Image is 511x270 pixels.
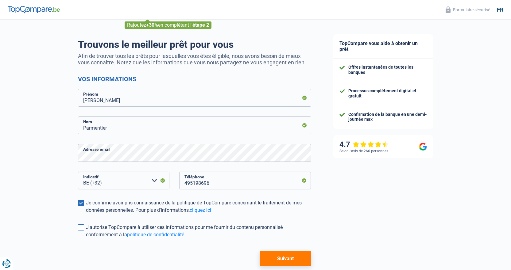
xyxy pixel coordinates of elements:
button: Suivant [260,251,311,266]
a: cliquez ici [190,207,211,213]
div: Selon l’avis de 266 personnes [339,149,388,153]
img: TopCompare Logo [8,6,60,13]
a: politique de confidentialité [127,232,184,238]
div: Rajoutez en complétant l' [125,21,211,29]
div: 4.7 [339,140,389,149]
p: Afin de trouver tous les prêts pour lesquelles vous êtes éligible, nous avons besoin de mieux vou... [78,53,311,66]
div: Je confirme avoir pris connaissance de la politique de TopCompare concernant le traitement de mes... [86,199,311,214]
h2: Vos informations [78,75,311,83]
div: Processus complètement digital et gratuit [348,88,427,99]
div: fr [497,6,503,13]
span: étape 2 [192,22,209,28]
div: Offres instantanées de toutes les banques [348,65,427,75]
button: Formulaire sécurisé [442,5,494,15]
div: J'autorise TopCompare à utiliser ces informations pour me fournir du contenu personnalisé conform... [86,224,311,238]
div: TopCompare vous aide à obtenir un prêt [333,34,433,59]
h1: Trouvons le meilleur prêt pour vous [78,39,311,50]
input: 401020304 [179,172,311,189]
span: +30% [146,22,158,28]
div: Confirmation de la banque en une demi-journée max [348,112,427,122]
